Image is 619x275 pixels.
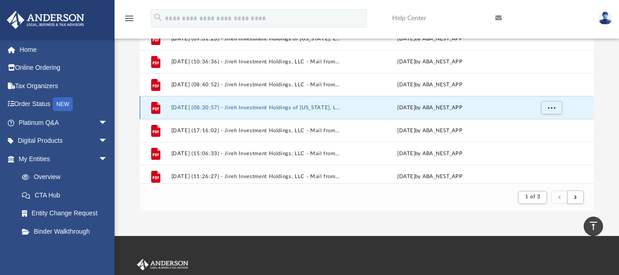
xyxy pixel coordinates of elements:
[171,173,341,179] button: [DATE] (11:26:27) - Jireh Investment Holdings, LLC - Mail from City of Chicago Department of Fina...
[13,186,121,204] a: CTA Hub
[345,57,515,66] div: [DATE] by ABA_NEST_APP
[13,222,121,241] a: Binder Walkthrough
[6,40,121,59] a: Home
[584,217,603,236] a: vertical_align_top
[99,132,117,151] span: arrow_drop_down
[13,168,121,186] a: Overview
[6,59,121,77] a: Online Ordering
[518,191,547,204] button: 1 of 3
[6,132,121,150] a: Digital Productsarrow_drop_down
[171,127,341,133] button: [DATE] (17:16:02) - Jireh Investment Holdings, LLC - Mail from BANK OF AMERICA.pdf
[345,103,515,112] div: [DATE] by ABA_NEST_APP
[345,149,515,157] div: [DATE] by ABA_NEST_APP
[13,241,117,259] a: My Blueprint
[345,34,515,43] div: [DATE] by ABA_NEST_APP
[140,21,594,183] div: grid
[588,220,599,231] i: vertical_align_top
[124,17,135,24] a: menu
[4,11,87,29] img: Anderson Advisors Platinum Portal
[135,259,190,271] img: Anderson Advisors Platinum Portal
[171,150,341,156] button: [DATE] (15:06:33) - Jireh Investment Holdings, LLC - Mail from [PERSON_NAME] SERVICING.pdf
[6,113,121,132] a: Platinum Q&Aarrow_drop_down
[171,104,341,110] button: [DATE] (08:30:57) - Jireh Investment Holdings of [US_STATE], LLC - Mail from BBLIGATO BUSINESS PA...
[124,13,135,24] i: menu
[6,95,121,114] a: Order StatusNEW
[99,113,117,132] span: arrow_drop_down
[99,150,117,168] span: arrow_drop_down
[171,81,341,87] button: [DATE] (08:40:52) - Jireh Investment Holdings, LLC - Mail from City of Chicago Department of Fina...
[345,172,515,180] div: [DATE] by ABA_NEST_APP
[171,58,341,64] button: [DATE] (10:36:36) - Jireh Investment Holdings, LLC - Mail from BANK OF AMERICA.pdf
[6,150,121,168] a: My Entitiesarrow_drop_down
[525,194,540,199] span: 1 of 3
[153,12,163,22] i: search
[171,35,341,41] button: [DATE] (09:31:23) - Jireh Investment Holdings of [US_STATE], LLC - Mail from BBLIGATO BUSINESS PA...
[13,204,121,223] a: Entity Change Request
[345,80,515,89] div: [DATE] by ABA_NEST_APP
[345,126,515,135] div: [DATE] by ABA_NEST_APP
[53,97,73,111] div: NEW
[598,11,612,25] img: User Pic
[541,101,562,114] button: More options
[6,77,121,95] a: Tax Organizers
